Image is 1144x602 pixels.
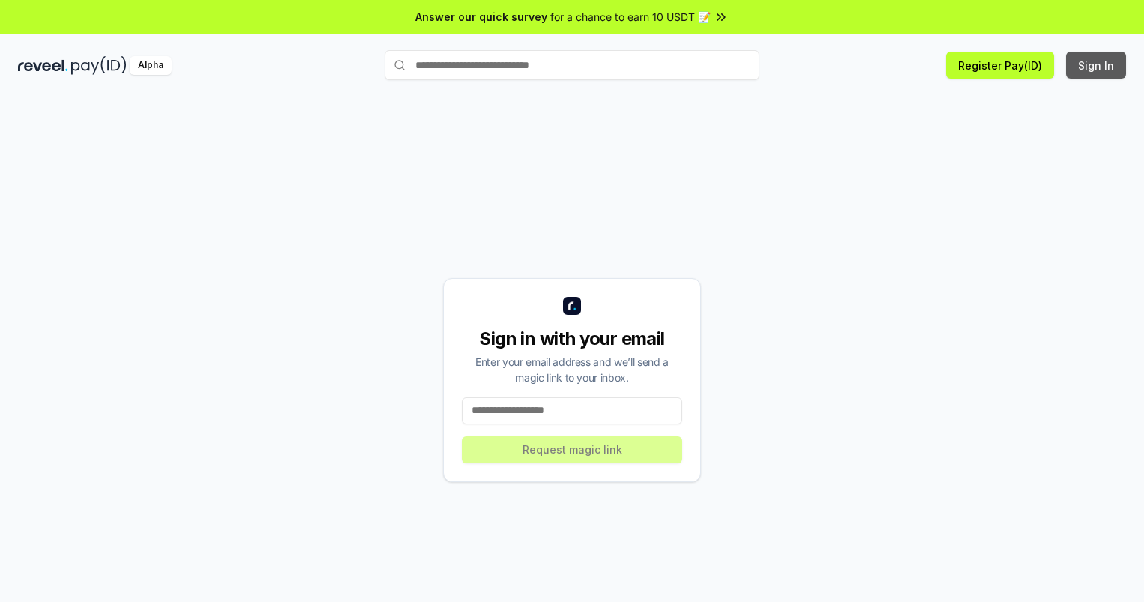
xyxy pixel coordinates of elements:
[415,9,547,25] span: Answer our quick survey
[946,52,1054,79] button: Register Pay(ID)
[18,56,68,75] img: reveel_dark
[1066,52,1126,79] button: Sign In
[462,354,682,385] div: Enter your email address and we’ll send a magic link to your inbox.
[550,9,711,25] span: for a chance to earn 10 USDT 📝
[563,297,581,315] img: logo_small
[71,56,127,75] img: pay_id
[462,327,682,351] div: Sign in with your email
[130,56,172,75] div: Alpha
